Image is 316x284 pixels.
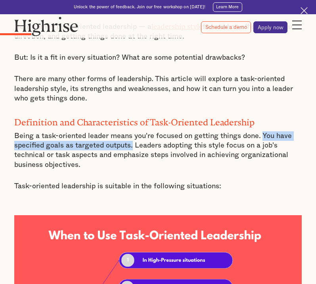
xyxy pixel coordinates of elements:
[253,21,287,33] a: Apply now
[213,2,243,12] a: Learn More
[74,4,206,10] div: Unlock the power of feedback. Join our free workshop on [DATE]!
[14,182,302,191] p: Task-oriented leadership is suitable in the following situations:
[14,131,302,170] p: Being a task-oriented leader means you're focused on getting things done. You have specified goal...
[14,74,302,103] p: There are many other forms of leadership. This article will explore a task-oriented leadership st...
[14,17,78,36] img: Highrise logo
[14,53,302,62] p: But: Is it a fit in every situation? What are some potential drawbacks?
[14,115,302,125] h2: Definition and Characteristics of Task-Oriented Leadership
[201,21,251,33] a: Schedule a demo
[301,7,308,14] img: Cross icon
